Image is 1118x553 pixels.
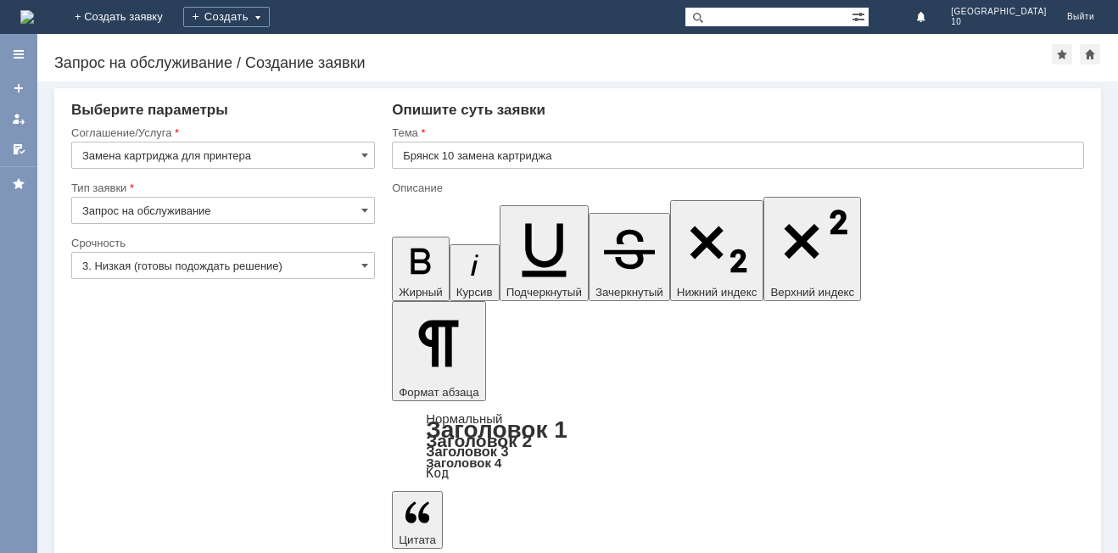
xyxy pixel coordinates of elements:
[399,386,478,399] span: Формат абзаца
[20,10,34,24] a: Перейти на домашнюю страницу
[392,491,443,549] button: Цитата
[456,286,493,299] span: Курсив
[1052,44,1072,64] div: Добавить в избранное
[426,444,508,459] a: Заголовок 3
[426,466,449,481] a: Код
[392,413,1084,479] div: Формат абзаца
[71,127,372,138] div: Соглашение/Услуга
[770,286,854,299] span: Верхний индекс
[951,17,1047,27] span: 10
[54,54,1052,71] div: Запрос на обслуживание / Создание заявки
[183,7,270,27] div: Создать
[392,301,485,401] button: Формат абзаца
[951,7,1047,17] span: [GEOGRAPHIC_DATA]
[426,411,502,426] a: Нормальный
[589,213,670,301] button: Зачеркнутый
[392,182,1081,193] div: Описание
[399,286,443,299] span: Жирный
[392,237,450,301] button: Жирный
[852,8,869,24] span: Расширенный поиск
[595,286,663,299] span: Зачеркнутый
[20,10,34,24] img: logo
[1080,44,1100,64] div: Сделать домашней страницей
[5,136,32,163] a: Мои согласования
[71,237,372,249] div: Срочность
[450,244,500,301] button: Курсив
[426,416,567,443] a: Заголовок 1
[426,455,501,470] a: Заголовок 4
[426,431,532,450] a: Заголовок 2
[677,286,757,299] span: Нижний индекс
[670,200,764,301] button: Нижний индекс
[500,205,589,301] button: Подчеркнутый
[71,182,372,193] div: Тип заявки
[506,286,582,299] span: Подчеркнутый
[392,127,1081,138] div: Тема
[71,102,228,118] span: Выберите параметры
[399,533,436,546] span: Цитата
[763,197,861,301] button: Верхний индекс
[392,102,545,118] span: Опишите суть заявки
[5,105,32,132] a: Мои заявки
[5,75,32,102] a: Создать заявку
